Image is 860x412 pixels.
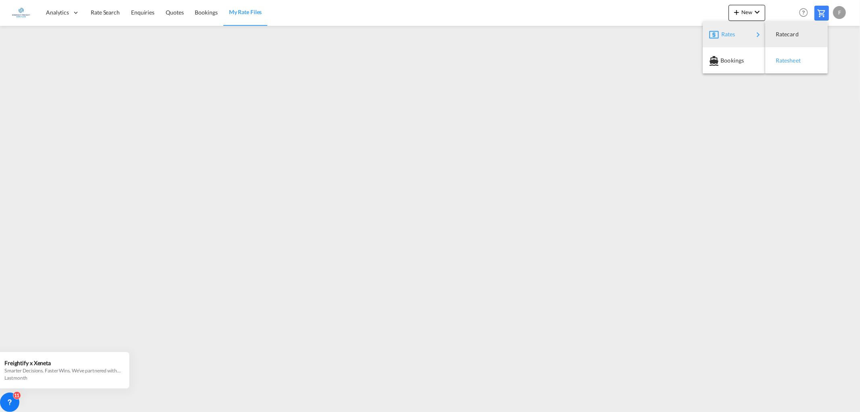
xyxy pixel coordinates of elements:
[772,50,821,71] div: Ratesheet
[709,50,759,71] div: Bookings
[776,52,785,69] span: Ratesheet
[776,26,785,42] span: Ratecard
[6,370,34,400] iframe: Chat
[772,24,821,44] div: Ratecard
[754,30,763,40] md-icon: icon-chevron-right
[720,52,729,69] span: Bookings
[703,47,765,73] button: Bookings
[721,26,731,42] span: Rates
